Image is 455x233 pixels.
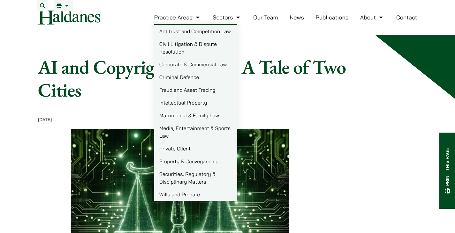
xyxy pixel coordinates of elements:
[154,142,237,155] a: Private Client
[154,96,237,109] a: Intellectual Property
[360,14,384,21] a: About
[316,14,349,21] a: Publications
[38,117,52,122] time: [DATE]
[396,14,417,21] a: Contact
[154,122,237,142] a: Media, Entertainment & Sports Law
[154,188,237,201] a: Wills and Probate
[154,14,201,21] a: Practice Areas
[253,14,278,21] a: Our Team
[154,155,237,168] a: Property & Conveyancing
[154,38,237,58] a: Civil Litigation & Dispute Resolution
[154,71,237,84] a: Criminal Defence
[290,14,304,21] a: News
[38,55,369,101] h1: AI and Copyright Reform: A Tale of Two Cities
[154,109,237,122] a: Matrimonial & Family Law
[213,14,241,21] a: Sectors
[57,3,70,8] a: EN
[154,168,237,188] a: Securities, Regulatory & Disciplinary Matters
[38,10,100,25] img: Logo of Haldanes
[154,58,237,71] a: Corporate & Commercial Law
[154,84,237,96] a: Fraud and Asset Tracing
[154,25,237,38] a: Antitrust and Competition Law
